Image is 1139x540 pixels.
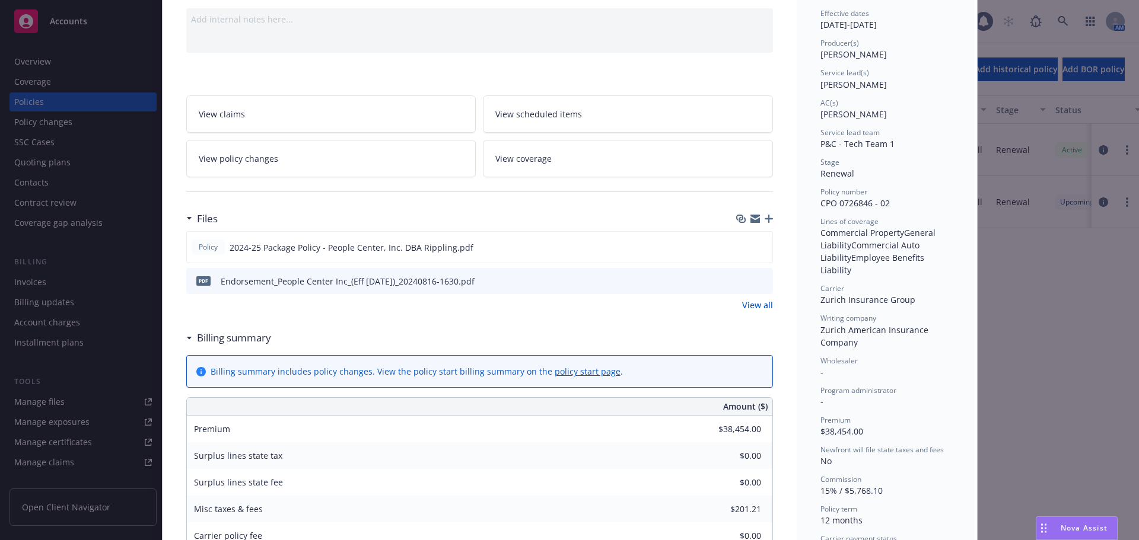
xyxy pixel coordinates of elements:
a: View coverage [483,140,773,177]
span: Renewal [820,168,854,179]
input: 0.00 [691,474,768,491]
span: Commission [820,474,861,484]
div: Files [186,211,218,226]
span: Producer(s) [820,38,859,48]
input: 0.00 [691,420,768,438]
span: Commercial Auto Liability [820,239,922,263]
span: Premium [194,423,230,434]
input: 0.00 [691,500,768,518]
span: 12 months [820,515,863,526]
span: No [820,455,832,466]
button: Nova Assist [1036,516,1118,540]
h3: Files [197,211,218,226]
span: Effective dates [820,8,869,18]
span: Surplus lines state tax [194,450,282,461]
span: Wholesaler [820,356,858,366]
span: Policy term [820,504,857,514]
div: Billing summary [186,330,271,346]
button: preview file [758,275,768,287]
a: View policy changes [186,140,476,177]
div: Endorsement_People Center Inc_(Eff [DATE])_20240816-1630.pdf [221,275,475,287]
span: Carrier [820,283,844,293]
span: Policy number [820,187,867,197]
span: - [820,366,823,378]
span: CPO 0726846 - 02 [820,197,890,209]
span: Service lead team [820,127,880,138]
a: View all [742,299,773,311]
div: Drag to move [1036,517,1051,539]
a: View scheduled items [483,95,773,133]
span: Nova Assist [1061,523,1108,533]
span: View coverage [495,152,552,165]
span: Employee Benefits Liability [820,252,927,276]
span: Zurich Insurance Group [820,294,915,305]
span: AC(s) [820,98,838,108]
span: View claims [199,108,245,120]
span: Stage [820,157,839,167]
span: Program administrator [820,385,896,395]
span: - [820,396,823,407]
button: download file [739,275,748,287]
h3: Billing summary [197,330,271,346]
span: Zurich American Insurance Company [820,324,931,348]
span: Amount ($) [723,400,768,413]
span: [PERSON_NAME] [820,79,887,90]
div: Add internal notes here... [191,13,768,25]
span: 15% / $5,768.10 [820,485,883,496]
a: policy start page [555,366,621,377]
span: View policy changes [199,152,278,165]
span: [PERSON_NAME] [820,108,887,120]
span: Policy [196,242,220,253]
span: General Liability [820,227,938,251]
span: Newfront will file state taxes and fees [820,445,944,455]
span: Premium [820,415,851,425]
span: Surplus lines state fee [194,477,283,488]
span: Commercial Property [820,227,904,238]
span: $38,454.00 [820,426,863,437]
span: Writing company [820,313,876,323]
span: [PERSON_NAME] [820,49,887,60]
span: 2024-25 Package Policy - People Center, Inc. DBA Rippling.pdf [230,241,473,254]
span: Lines of coverage [820,216,879,226]
span: P&C - Tech Team 1 [820,138,895,149]
button: preview file [757,241,768,254]
input: 0.00 [691,447,768,465]
a: View claims [186,95,476,133]
span: Service lead(s) [820,68,869,78]
div: Billing summary includes policy changes. View the policy start billing summary on the . [211,365,623,378]
span: View scheduled items [495,108,582,120]
button: download file [738,241,747,254]
span: pdf [196,276,211,285]
div: [DATE] - [DATE] [820,8,953,31]
span: Misc taxes & fees [194,503,263,515]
